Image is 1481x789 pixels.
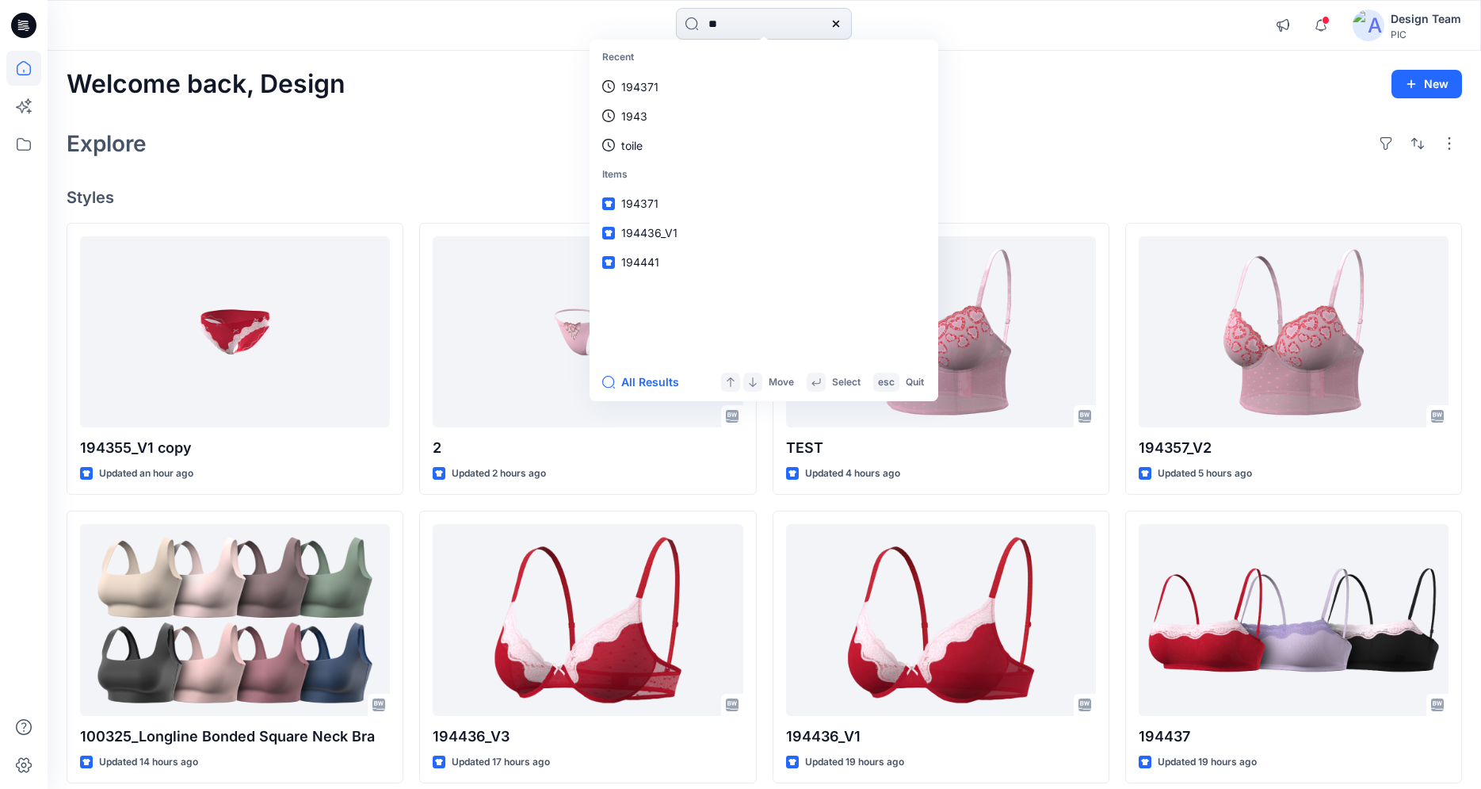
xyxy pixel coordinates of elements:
a: 2 [433,236,742,427]
span: 194436_V1 [621,226,678,239]
a: 1943 [593,101,935,131]
p: 194436_V1 [786,726,1096,748]
a: 194437 [1139,524,1449,715]
p: Updated 2 hours ago [452,465,546,482]
span: 194441 [621,255,659,269]
p: 194436_V3 [433,726,742,748]
p: 1943 [621,108,647,124]
p: Move [769,374,794,391]
a: 100325_Longline Bonded Square Neck Bra [80,524,390,715]
p: 194355_V1 copy [80,437,390,459]
p: esc [878,374,895,391]
div: PIC [1391,29,1461,40]
p: Updated 4 hours ago [805,465,900,482]
div: Design Team [1391,10,1461,29]
p: Recent [593,43,935,72]
button: New [1391,70,1462,98]
img: avatar [1353,10,1384,41]
a: 194371 [593,72,935,101]
p: Updated 19 hours ago [805,754,904,771]
span: 194371 [621,197,658,210]
a: 194441 [593,247,935,277]
p: Updated 14 hours ago [99,754,198,771]
h2: Explore [67,131,147,156]
p: 194357_V2 [1139,437,1449,459]
a: 194355_V1 copy [80,236,390,427]
p: Items [593,160,935,190]
h4: Styles [67,188,1462,207]
p: Select [832,374,861,391]
p: Updated 17 hours ago [452,754,550,771]
button: All Results [602,373,689,392]
p: 194437 [1139,726,1449,748]
p: Updated an hour ago [99,465,193,482]
p: Updated 5 hours ago [1158,465,1252,482]
a: TEST [786,236,1096,427]
a: 194357_V2 [1139,236,1449,427]
h2: Welcome back, Design [67,70,345,99]
p: TEST [786,437,1096,459]
a: 194436_V3 [433,524,742,715]
a: 194436_V1 [786,524,1096,715]
p: 2 [433,437,742,459]
p: toile [621,137,643,154]
a: 194371 [593,189,935,218]
p: 100325_Longline Bonded Square Neck Bra [80,726,390,748]
a: 194436_V1 [593,218,935,247]
a: toile [593,131,935,160]
p: Updated 19 hours ago [1158,754,1257,771]
p: Quit [906,374,924,391]
p: 194371 [621,79,658,95]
